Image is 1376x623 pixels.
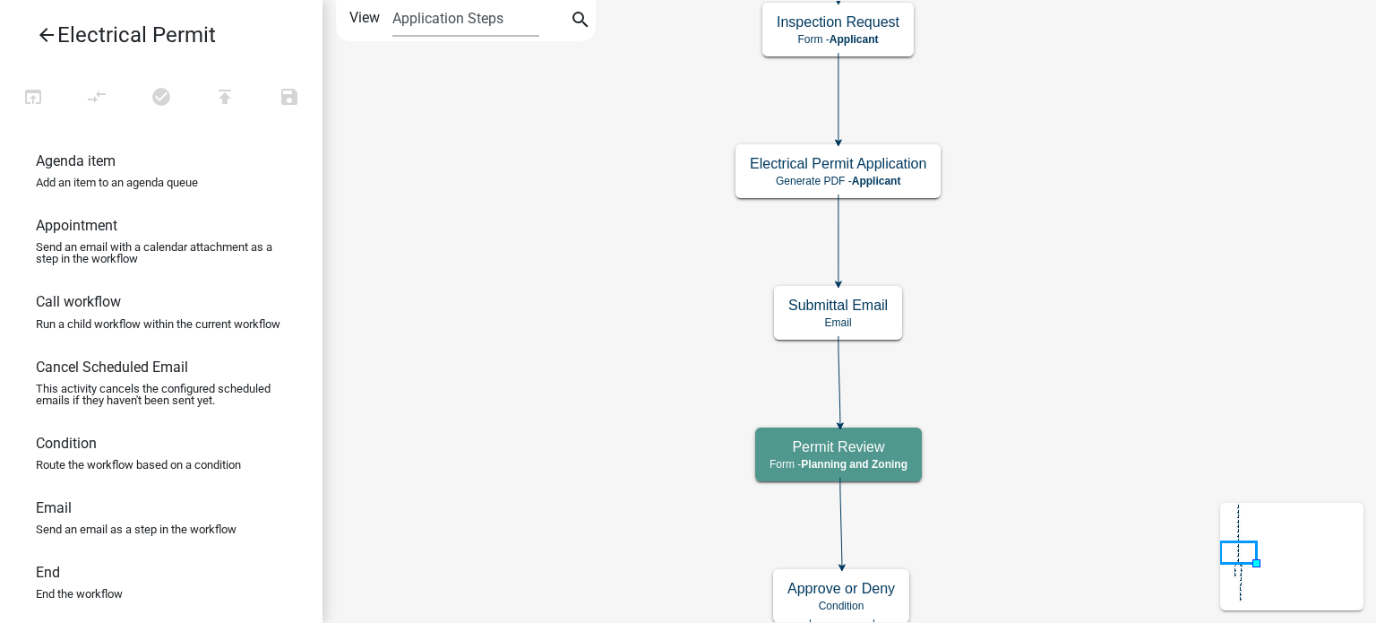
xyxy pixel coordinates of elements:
h6: Call workflow [36,293,121,310]
button: Publish [193,79,257,117]
i: arrow_back [36,24,57,49]
p: Form - [770,458,907,471]
p: Generate PDF - [750,175,926,187]
button: Save [257,79,322,117]
i: search [570,9,591,34]
p: Condition [787,600,895,612]
button: Test Workflow [1,79,65,117]
h6: Cancel Scheduled Email [36,359,188,376]
button: Auto Layout [64,79,129,117]
p: Route the workflow based on a condition [36,459,241,471]
h6: Appointment [36,217,117,234]
h6: Email [36,499,72,516]
span: Applicant [830,33,879,46]
p: Run a child workflow within the current workflow [36,318,280,330]
h6: End [36,564,60,581]
p: Add an item to an agenda queue [36,177,198,188]
span: Applicant [852,175,901,187]
h6: Condition [36,435,97,452]
span: Planning and Zoning [801,458,907,471]
a: Electrical Permit [14,14,294,56]
p: Send an email with a calendar attachment as a step in the workflow [36,241,287,264]
button: No problems [129,79,193,117]
p: Send an email as a step in the workflow [36,523,236,535]
i: open_in_browser [22,86,44,111]
p: End the workflow [36,588,123,600]
i: compare_arrows [87,86,108,111]
button: search [566,7,595,36]
h5: Electrical Permit Application [750,155,926,172]
p: Email [788,316,888,329]
i: check_circle [150,86,172,111]
p: Form - [777,33,899,46]
i: publish [214,86,236,111]
h6: Agenda item [36,152,116,169]
h5: Permit Review [770,438,907,455]
div: Workflow actions [1,79,322,122]
p: This activity cancels the configured scheduled emails if they haven't been sent yet. [36,383,287,406]
h5: Inspection Request [777,13,899,30]
h5: Approve or Deny [787,580,895,597]
i: save [279,86,300,111]
h5: Submittal Email [788,297,888,314]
